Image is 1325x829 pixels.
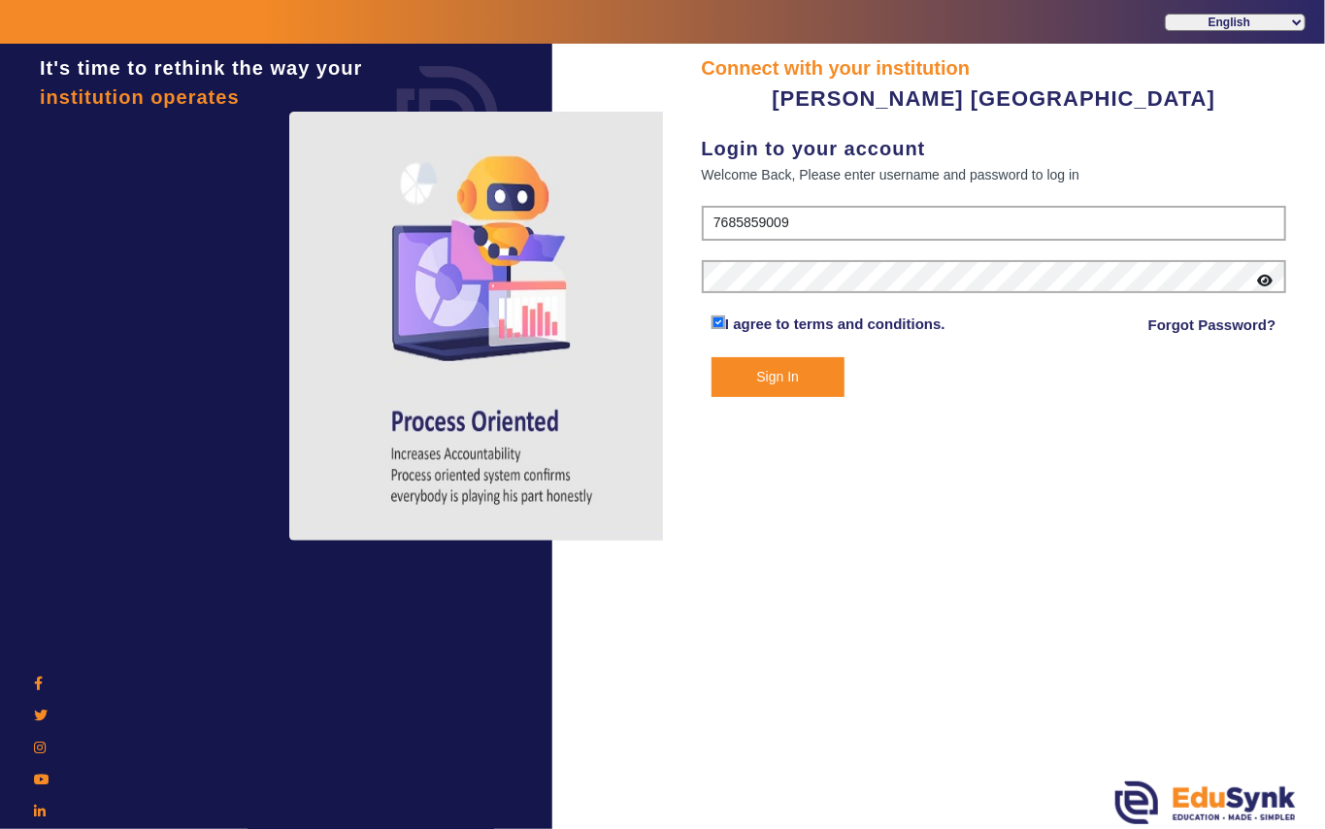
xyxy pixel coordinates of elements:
[1148,314,1276,337] a: Forgot Password?
[375,44,520,189] img: login.png
[702,83,1287,115] div: [PERSON_NAME] [GEOGRAPHIC_DATA]
[712,357,845,397] button: Sign In
[289,112,697,541] img: login4.png
[702,134,1287,163] div: Login to your account
[702,206,1287,241] input: User Name
[40,86,240,108] span: institution operates
[1115,781,1296,824] img: edusynk.png
[702,53,1287,83] div: Connect with your institution
[702,163,1287,186] div: Welcome Back, Please enter username and password to log in
[725,315,945,332] a: I agree to terms and conditions.
[40,57,362,79] span: It's time to rethink the way your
